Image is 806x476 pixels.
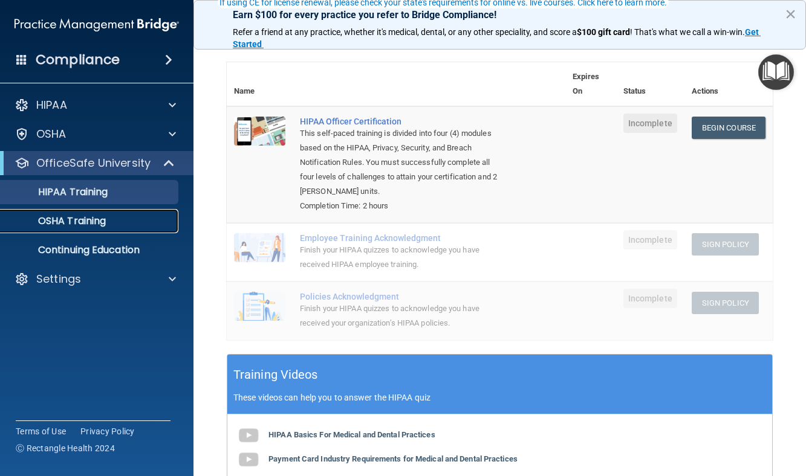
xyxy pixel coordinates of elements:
[233,364,318,385] h5: Training Videos
[300,243,505,272] div: Finish your HIPAA quizzes to acknowledge you have received HIPAA employee training.
[8,244,173,256] p: Continuing Education
[268,430,435,439] b: HIPAA Basics For Medical and Dental Practices
[300,117,505,126] a: HIPAA Officer Certification
[8,186,108,198] p: HIPAA Training
[300,233,505,243] div: Employee Training Acknowledgment
[236,423,261,448] img: gray_youtube_icon.38fcd6cc.png
[577,27,630,37] strong: $100 gift card
[268,454,518,463] b: Payment Card Industry Requirements for Medical and Dental Practices
[300,301,505,330] div: Finish your HIPAA quizzes to acknowledge you have received your organization’s HIPAA policies.
[233,27,761,49] a: Get Started
[684,62,773,106] th: Actions
[36,98,67,112] p: HIPAA
[623,289,677,308] span: Incomplete
[300,126,505,199] div: This self-paced training is divided into four (4) modules based on the HIPAA, Privacy, Security, ...
[565,62,616,106] th: Expires On
[36,272,81,286] p: Settings
[16,425,66,437] a: Terms of Use
[692,292,759,314] button: Sign Policy
[630,27,745,37] span: ! That's what we call a win-win.
[80,425,135,437] a: Privacy Policy
[300,292,505,301] div: Policies Acknowledgment
[785,4,796,24] button: Close
[692,117,765,139] a: Begin Course
[15,13,179,37] img: PMB logo
[236,448,261,472] img: gray_youtube_icon.38fcd6cc.png
[623,230,677,249] span: Incomplete
[692,233,759,256] button: Sign Policy
[36,127,67,141] p: OSHA
[15,156,175,170] a: OfficeSafe University
[8,215,106,227] p: OSHA Training
[616,62,684,106] th: Status
[227,62,293,106] th: Name
[15,98,176,112] a: HIPAA
[233,393,766,402] p: These videos can help you to answer the HIPAA quiz
[233,27,577,37] span: Refer a friend at any practice, whether it's medical, dental, or any other speciality, and score a
[623,114,677,133] span: Incomplete
[758,54,794,90] button: Open Resource Center
[233,9,767,21] p: Earn $100 for every practice you refer to Bridge Compliance!
[15,272,176,286] a: Settings
[300,199,505,213] div: Completion Time: 2 hours
[36,156,151,170] p: OfficeSafe University
[16,442,115,454] span: Ⓒ Rectangle Health 2024
[36,51,120,68] h4: Compliance
[15,127,176,141] a: OSHA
